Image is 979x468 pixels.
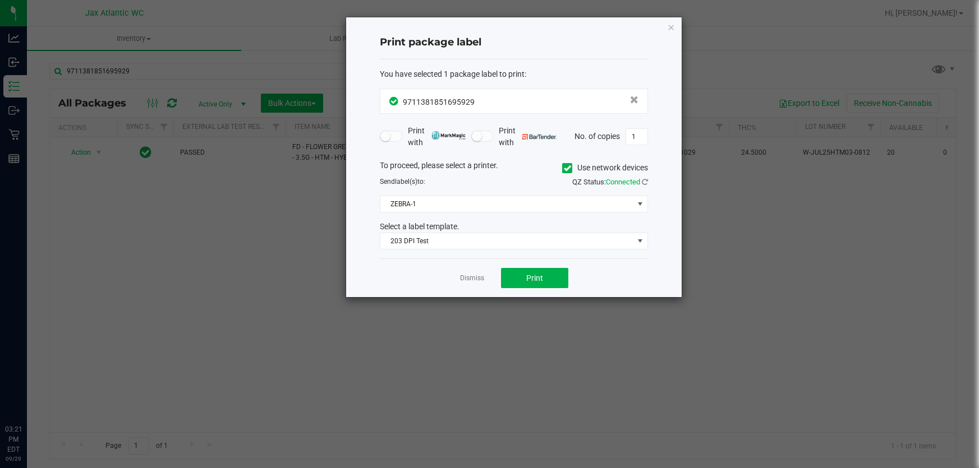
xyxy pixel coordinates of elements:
[371,160,656,177] div: To proceed, please select a printer.
[460,274,484,283] a: Dismiss
[380,178,425,186] span: Send to:
[380,68,648,80] div: :
[606,178,640,186] span: Connected
[574,131,620,140] span: No. of copies
[380,35,648,50] h4: Print package label
[562,162,648,174] label: Use network devices
[11,378,45,412] iframe: Resource center
[380,196,633,212] span: ZEBRA-1
[526,274,543,282] span: Print
[380,233,633,249] span: 203 DPI Test
[522,134,557,140] img: bartender.png
[389,95,400,107] span: In Sync
[431,131,466,140] img: mark_magic_cybra.png
[572,178,648,186] span: QZ Status:
[408,125,466,149] span: Print with
[403,98,475,106] span: 9711381851695929
[499,125,557,149] span: Print with
[395,178,417,186] span: label(s)
[501,268,568,288] button: Print
[371,221,656,233] div: Select a label template.
[380,69,525,78] span: You have selected 1 package label to print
